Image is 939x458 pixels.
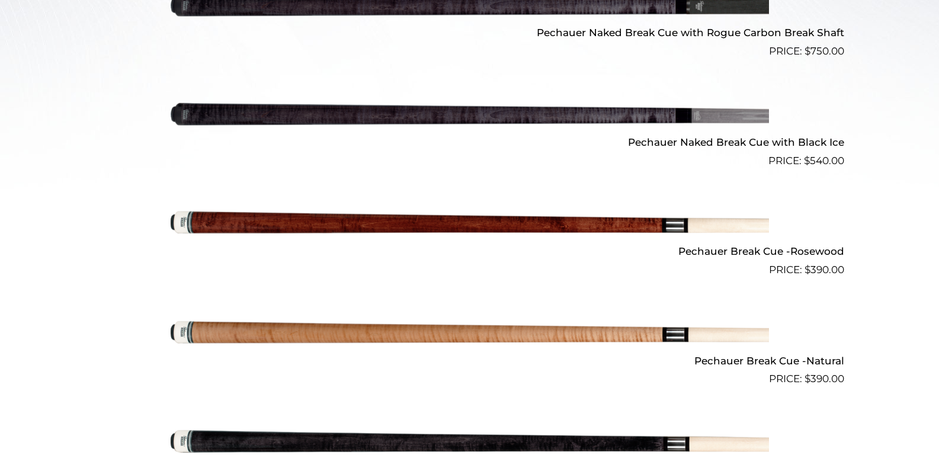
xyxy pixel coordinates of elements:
h2: Pechauer Naked Break Cue with Black Ice [95,131,844,153]
bdi: 750.00 [805,45,844,57]
bdi: 540.00 [804,155,844,166]
span: $ [805,264,810,276]
bdi: 390.00 [805,264,844,276]
img: Pechauer Break Cue -Rosewood [171,174,769,273]
span: $ [805,45,810,57]
bdi: 390.00 [805,373,844,385]
h2: Pechauer Break Cue -Rosewood [95,241,844,262]
span: $ [805,373,810,385]
img: Pechauer Naked Break Cue with Black Ice [171,64,769,164]
span: $ [804,155,810,166]
a: Pechauer Break Cue -Natural $390.00 [95,283,844,387]
img: Pechauer Break Cue -Natural [171,283,769,382]
a: Pechauer Break Cue -Rosewood $390.00 [95,174,844,278]
a: Pechauer Naked Break Cue with Black Ice $540.00 [95,64,844,168]
h2: Pechauer Break Cue -Natural [95,350,844,371]
h2: Pechauer Naked Break Cue with Rogue Carbon Break Shaft [95,22,844,44]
